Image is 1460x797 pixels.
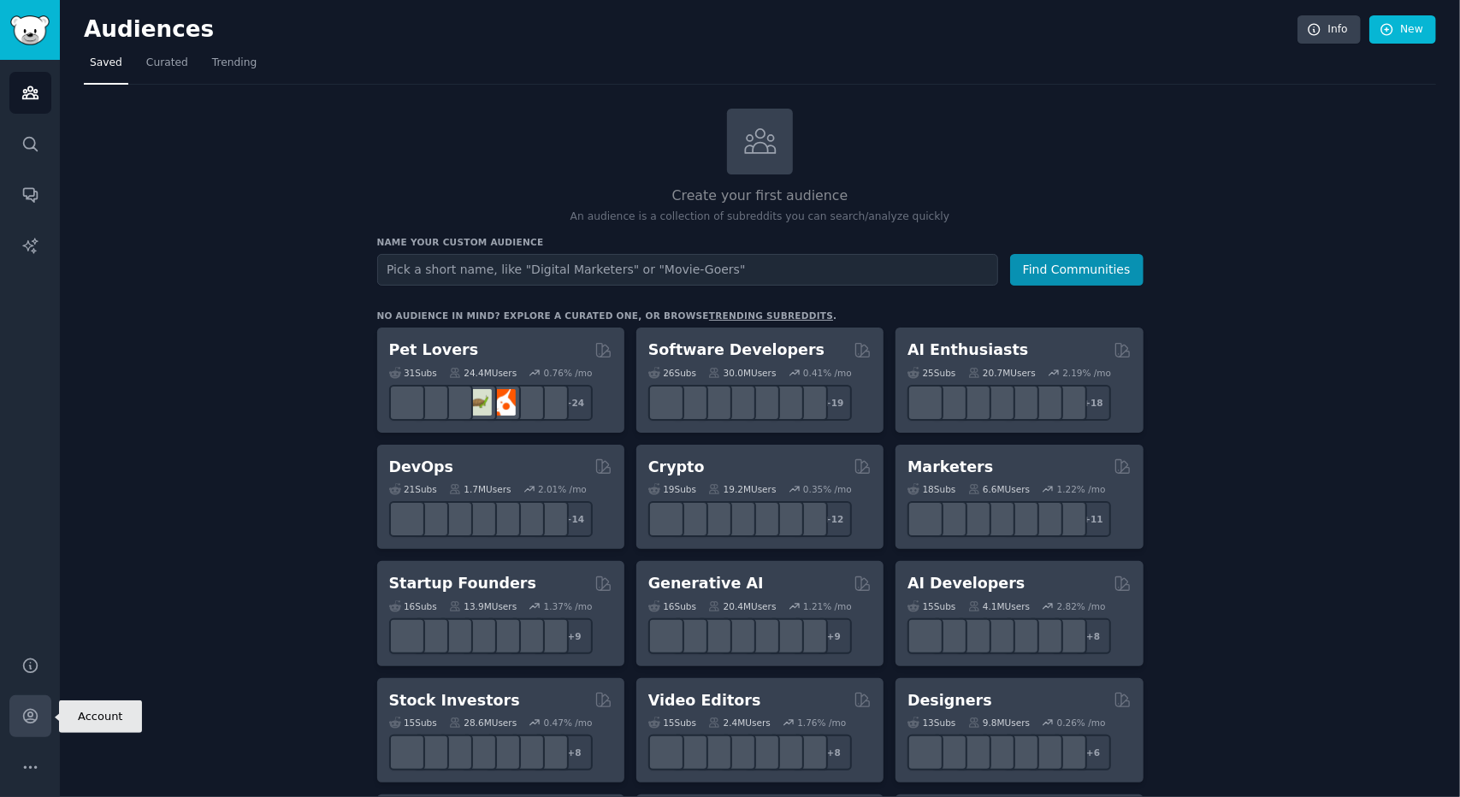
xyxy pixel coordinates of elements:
[913,389,939,416] img: GoogleGeminiAI
[968,483,1031,495] div: 6.6M Users
[677,740,703,766] img: editors
[1032,740,1059,766] img: learndesign
[489,506,516,533] img: platformengineering
[968,600,1031,612] div: 4.1M Users
[377,254,998,286] input: Pick a short name, like "Digital Marketers" or "Movie-Goers"
[772,389,799,416] img: AskComputerScience
[537,740,564,766] img: technicalanalysis
[389,367,437,379] div: 31 Sub s
[816,618,852,654] div: + 9
[441,506,468,533] img: Docker_DevOps
[513,389,540,416] img: PetAdvice
[907,457,993,478] h2: Marketers
[724,740,751,766] img: VideoEditors
[489,389,516,416] img: cockatiel
[796,623,823,649] img: DreamBooth
[377,310,837,322] div: No audience in mind? Explore a curated one, or browse .
[212,56,257,71] span: Trending
[709,310,833,321] a: trending subreddits
[441,389,468,416] img: leopardgeckos
[700,623,727,649] img: deepdream
[449,483,511,495] div: 1.7M Users
[653,506,679,533] img: ethfinance
[748,506,775,533] img: defiblockchain
[648,717,696,729] div: 15 Sub s
[984,623,1011,649] img: MistralAI
[557,735,593,770] div: + 8
[393,389,420,416] img: herpetology
[389,339,479,361] h2: Pet Lovers
[984,389,1011,416] img: chatgpt_promptDesign
[724,506,751,533] img: web3
[907,367,955,379] div: 25 Sub s
[1032,623,1059,649] img: llmops
[961,623,987,649] img: Rag
[1369,15,1436,44] a: New
[465,623,492,649] img: ycombinator
[84,50,128,85] a: Saved
[537,506,564,533] img: PlatformEngineers
[1056,740,1083,766] img: UX_Design
[803,600,852,612] div: 1.21 % /mo
[146,56,188,71] span: Curated
[803,367,852,379] div: 0.41 % /mo
[441,623,468,649] img: startup
[907,339,1028,361] h2: AI Enthusiasts
[377,210,1144,225] p: An audience is a collection of subreddits you can search/analyze quickly
[389,573,536,594] h2: Startup Founders
[913,506,939,533] img: content_marketing
[1057,717,1106,729] div: 0.26 % /mo
[417,740,444,766] img: ValueInvesting
[1010,254,1144,286] button: Find Communities
[389,600,437,612] div: 16 Sub s
[797,717,846,729] div: 1.76 % /mo
[648,367,696,379] div: 26 Sub s
[465,389,492,416] img: turtle
[389,483,437,495] div: 21 Sub s
[441,740,468,766] img: Forex
[377,236,1144,248] h3: Name your custom audience
[708,483,776,495] div: 19.2M Users
[1297,15,1361,44] a: Info
[449,367,517,379] div: 24.4M Users
[653,389,679,416] img: software
[1075,501,1111,537] div: + 11
[796,740,823,766] img: postproduction
[937,623,963,649] img: DeepSeek
[513,740,540,766] img: swingtrading
[1032,506,1059,533] img: MarketingResearch
[816,501,852,537] div: + 12
[772,740,799,766] img: Youtubevideo
[937,740,963,766] img: logodesign
[140,50,194,85] a: Curated
[796,506,823,533] img: defi_
[907,690,992,711] h2: Designers
[1008,740,1035,766] img: userexperience
[984,506,1011,533] img: Emailmarketing
[648,600,696,612] div: 16 Sub s
[748,389,775,416] img: reactnative
[449,600,517,612] div: 13.9M Users
[90,56,122,71] span: Saved
[724,623,751,649] img: sdforall
[417,506,444,533] img: AWS_Certified_Experts
[748,740,775,766] img: finalcutpro
[393,506,420,533] img: azuredevops
[968,717,1031,729] div: 9.8M Users
[1075,385,1111,421] div: + 18
[544,717,593,729] div: 0.47 % /mo
[1032,389,1059,416] img: OpenAIDev
[653,740,679,766] img: gopro
[708,717,771,729] div: 2.4M Users
[816,735,852,770] div: + 8
[937,389,963,416] img: DeepSeek
[489,740,516,766] img: StocksAndTrading
[1056,623,1083,649] img: AIDevelopersSociety
[748,623,775,649] img: FluxAI
[796,389,823,416] img: elixir
[544,367,593,379] div: 0.76 % /mo
[1008,389,1035,416] img: chatgpt_prompts_
[538,483,587,495] div: 2.01 % /mo
[708,367,776,379] div: 30.0M Users
[10,15,50,45] img: GummySearch logo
